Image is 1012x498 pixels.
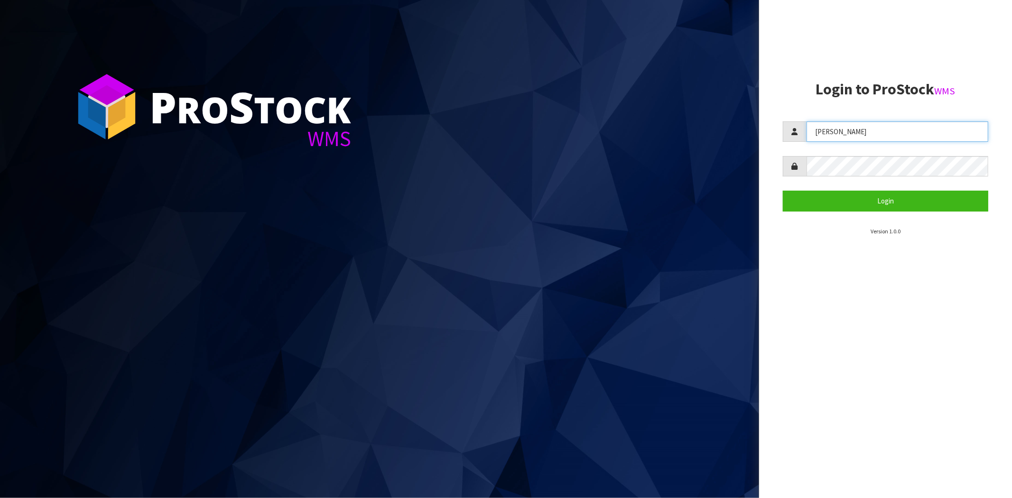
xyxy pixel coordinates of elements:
[149,128,351,149] div: WMS
[149,85,351,128] div: ro tock
[149,78,176,136] span: P
[229,78,254,136] span: S
[871,228,901,235] small: Version 1.0.0
[783,191,988,211] button: Login
[71,71,142,142] img: ProStock Cube
[807,121,988,142] input: Username
[934,85,955,97] small: WMS
[783,81,988,98] h2: Login to ProStock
